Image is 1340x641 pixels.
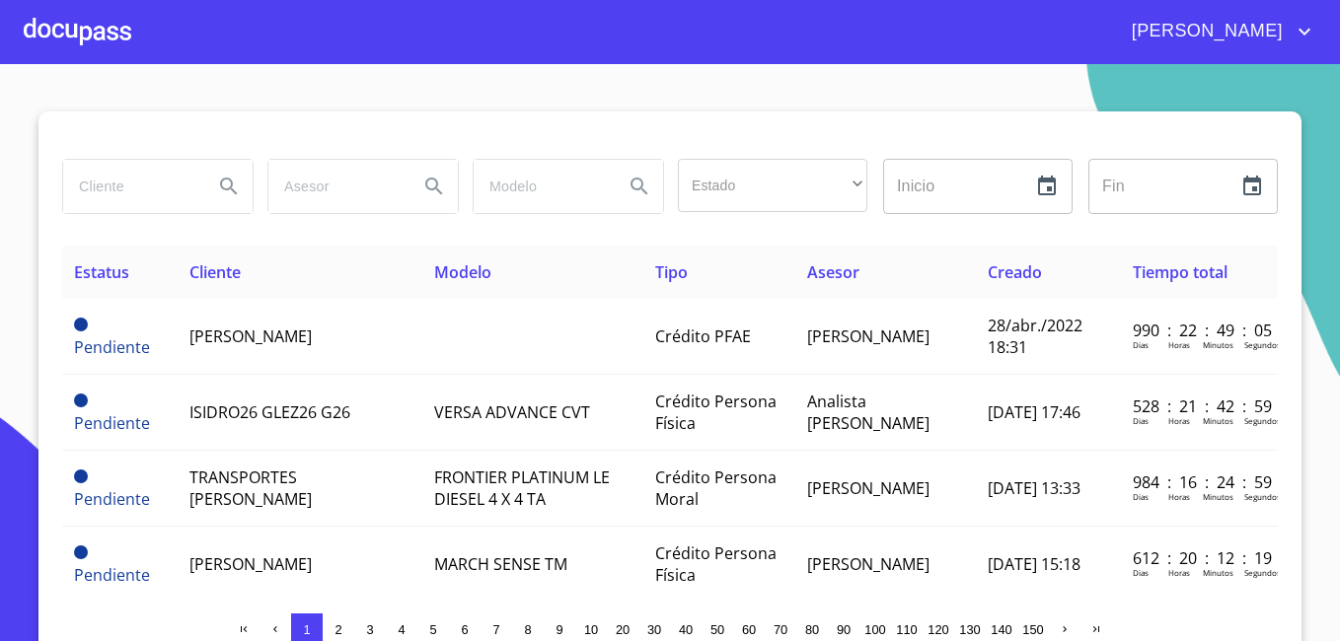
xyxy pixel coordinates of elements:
[655,466,777,510] span: Crédito Persona Moral
[1022,622,1043,637] span: 150
[988,401,1080,423] span: [DATE] 17:46
[1244,567,1281,578] p: Segundos
[647,622,661,637] span: 30
[1117,16,1293,47] span: [PERSON_NAME]
[74,261,129,283] span: Estatus
[461,622,468,637] span: 6
[410,163,458,210] button: Search
[74,393,88,407] span: Pendiente
[434,261,491,283] span: Modelo
[655,261,688,283] span: Tipo
[335,622,341,637] span: 2
[74,318,88,331] span: Pendiente
[434,553,567,575] span: MARCH SENSE TM
[896,622,917,637] span: 110
[807,391,930,434] span: Analista [PERSON_NAME]
[1133,339,1149,350] p: Dias
[205,163,253,210] button: Search
[1168,567,1190,578] p: Horas
[434,466,610,510] span: FRONTIER PLATINUM LE DIESEL 4 X 4 TA
[655,391,777,434] span: Crédito Persona Física
[1117,16,1316,47] button: account of current user
[807,325,930,347] span: [PERSON_NAME]
[492,622,499,637] span: 7
[74,412,150,434] span: Pendiente
[1203,339,1233,350] p: Minutos
[988,553,1080,575] span: [DATE] 15:18
[1203,491,1233,502] p: Minutos
[74,564,150,586] span: Pendiente
[1244,339,1281,350] p: Segundos
[556,622,562,637] span: 9
[655,542,777,586] span: Crédito Persona Física
[988,261,1042,283] span: Creado
[807,553,930,575] span: [PERSON_NAME]
[1133,395,1266,417] p: 528 : 21 : 42 : 59
[678,159,867,212] div: ​
[474,160,608,213] input: search
[959,622,980,637] span: 130
[1133,567,1149,578] p: Dias
[189,401,350,423] span: ISIDRO26 GLEZ26 G26
[1133,415,1149,426] p: Dias
[63,160,197,213] input: search
[679,622,693,637] span: 40
[1168,339,1190,350] p: Horas
[988,477,1080,499] span: [DATE] 13:33
[1168,491,1190,502] p: Horas
[189,325,312,347] span: [PERSON_NAME]
[1133,320,1266,341] p: 990 : 22 : 49 : 05
[616,163,663,210] button: Search
[1133,261,1228,283] span: Tiempo total
[1133,471,1266,493] p: 984 : 16 : 24 : 59
[74,336,150,358] span: Pendiente
[189,466,312,510] span: TRANSPORTES [PERSON_NAME]
[991,622,1011,637] span: 140
[1203,567,1233,578] p: Minutos
[616,622,630,637] span: 20
[1133,491,1149,502] p: Dias
[584,622,598,637] span: 10
[928,622,948,637] span: 120
[434,401,590,423] span: VERSA ADVANCE CVT
[1168,415,1190,426] p: Horas
[807,477,930,499] span: [PERSON_NAME]
[74,545,88,559] span: Pendiente
[774,622,787,637] span: 70
[189,261,241,283] span: Cliente
[655,325,751,347] span: Crédito PFAE
[864,622,885,637] span: 100
[710,622,724,637] span: 50
[524,622,531,637] span: 8
[268,160,403,213] input: search
[366,622,373,637] span: 3
[742,622,756,637] span: 60
[837,622,851,637] span: 90
[189,553,312,575] span: [PERSON_NAME]
[807,261,859,283] span: Asesor
[1244,415,1281,426] p: Segundos
[1244,491,1281,502] p: Segundos
[74,469,88,483] span: Pendiente
[74,488,150,510] span: Pendiente
[1203,415,1233,426] p: Minutos
[303,622,310,637] span: 1
[1133,547,1266,569] p: 612 : 20 : 12 : 19
[398,622,405,637] span: 4
[805,622,819,637] span: 80
[988,315,1082,358] span: 28/abr./2022 18:31
[429,622,436,637] span: 5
